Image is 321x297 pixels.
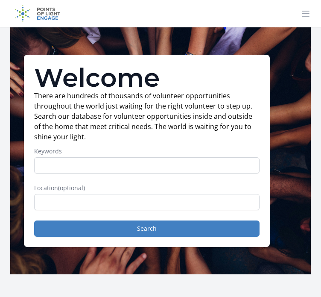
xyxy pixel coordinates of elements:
[34,65,260,91] h1: Welcome
[58,184,85,192] span: (optional)
[34,184,260,192] label: Location
[34,147,260,156] label: Keywords
[34,221,260,237] button: Search
[34,91,260,142] p: There are hundreds of thousands of volunteer opportunities throughout the world just waiting for ...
